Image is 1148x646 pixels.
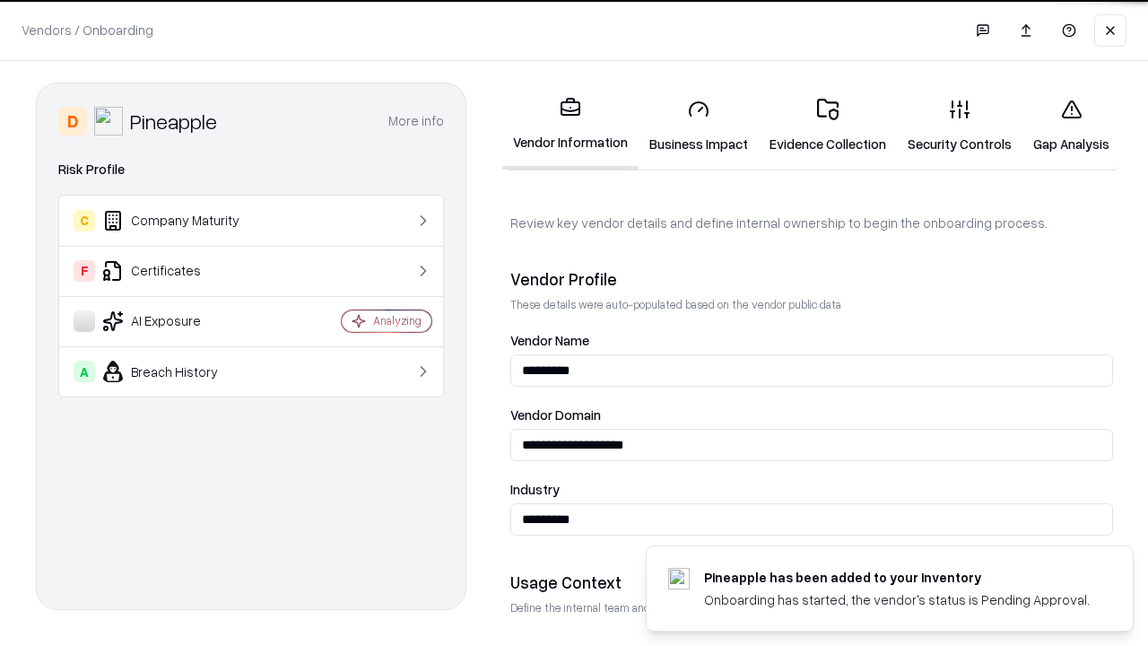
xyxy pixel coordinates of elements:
[704,590,1090,609] div: Onboarding has started, the vendor's status is Pending Approval.
[502,83,639,170] a: Vendor Information
[639,84,759,168] a: Business Impact
[704,568,1090,587] div: Pineapple has been added to your inventory
[58,107,87,135] div: D
[759,84,897,168] a: Evidence Collection
[74,361,288,382] div: Breach History
[74,210,95,231] div: C
[74,361,95,382] div: A
[373,313,422,328] div: Analyzing
[74,210,288,231] div: Company Maturity
[510,600,1113,615] p: Define the internal team and reason for using this vendor. This helps assess business relevance a...
[510,214,1113,232] p: Review key vendor details and define internal ownership to begin the onboarding process.
[510,483,1113,496] label: Industry
[388,105,444,137] button: More info
[130,107,217,135] div: Pineapple
[897,84,1022,168] a: Security Controls
[510,268,1113,290] div: Vendor Profile
[74,260,95,282] div: F
[510,334,1113,347] label: Vendor Name
[510,408,1113,422] label: Vendor Domain
[74,260,288,282] div: Certificates
[94,107,123,135] img: Pineapple
[22,21,153,39] p: Vendors / Onboarding
[1022,84,1120,168] a: Gap Analysis
[510,572,1113,593] div: Usage Context
[74,310,288,332] div: AI Exposure
[510,297,1113,312] p: These details were auto-populated based on the vendor public data
[668,568,690,589] img: pineappleenergy.com
[58,159,444,180] div: Risk Profile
